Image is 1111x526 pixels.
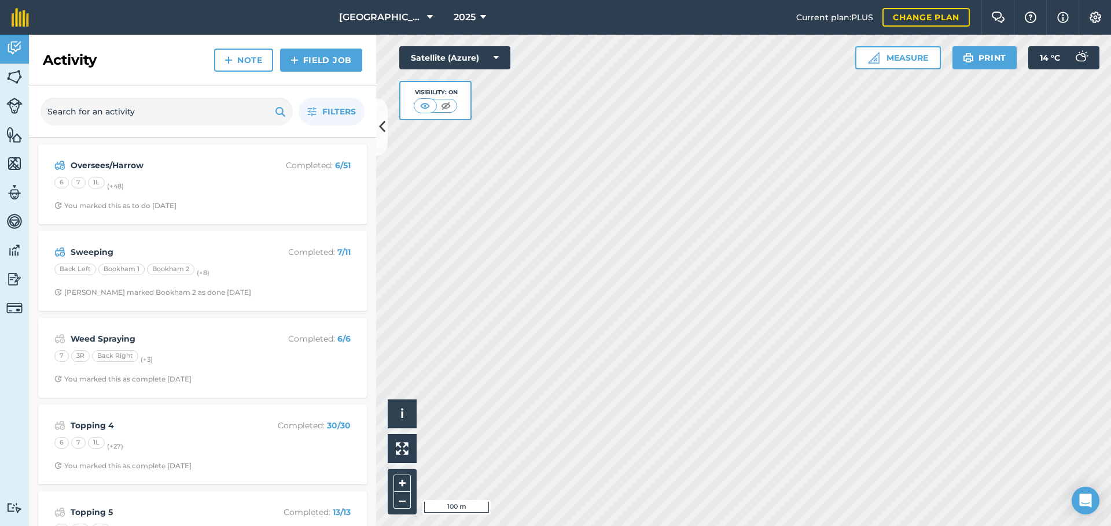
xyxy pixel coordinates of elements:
span: 14 ° C [1040,46,1060,69]
img: svg+xml;base64,PHN2ZyB4bWxucz0iaHR0cDovL3d3dy53My5vcmcvMjAwMC9zdmciIHdpZHRoPSI1MCIgaGVpZ2h0PSI0MC... [439,100,453,112]
strong: 7 / 11 [337,247,351,257]
img: Clock with arrow pointing clockwise [54,288,62,296]
button: Satellite (Azure) [399,46,510,69]
a: Weed SprayingCompleted: 6/673RBack Right(+3)Clock with arrow pointing clockwiseYou marked this as... [45,325,360,391]
a: Topping 4Completed: 30/30671L(+27)Clock with arrow pointing clockwiseYou marked this as complete ... [45,412,360,477]
img: Clock with arrow pointing clockwise [54,202,62,209]
p: Completed : [259,246,351,258]
button: + [393,475,411,492]
img: svg+xml;base64,PHN2ZyB4bWxucz0iaHR0cDovL3d3dy53My5vcmcvMjAwMC9zdmciIHdpZHRoPSI1MCIgaGVpZ2h0PSI0MC... [418,100,432,112]
button: Filters [299,98,365,125]
img: svg+xml;base64,PD94bWwgdmVyc2lvbj0iMS4wIiBlbmNvZGluZz0idXRmLTgiPz4KPCEtLSBHZW5lcmF0b3I6IEFkb2JlIE... [6,300,23,316]
input: Search for an activity [41,98,293,125]
span: [GEOGRAPHIC_DATA] [339,10,422,24]
div: 6 [54,437,69,449]
img: Ruler icon [868,52,880,64]
div: You marked this as complete [DATE] [54,461,192,471]
div: 3R [71,350,90,362]
a: SweepingCompleted: 7/11Back LeftBookham 1Bookham 2(+8)Clock with arrow pointing clockwise[PERSON_... [45,238,360,304]
img: svg+xml;base64,PD94bWwgdmVyc2lvbj0iMS4wIiBlbmNvZGluZz0idXRmLTgiPz4KPCEtLSBHZW5lcmF0b3I6IEFkb2JlIE... [54,418,65,432]
div: 7 [54,350,69,362]
strong: Weed Spraying [71,332,254,345]
a: Note [214,49,273,72]
div: 1L [88,437,105,449]
small: (+ 8 ) [197,269,209,277]
img: Clock with arrow pointing clockwise [54,462,62,469]
img: A question mark icon [1024,12,1038,23]
strong: 30 / 30 [327,420,351,431]
strong: Topping 5 [71,506,254,518]
strong: 6 / 51 [335,160,351,171]
strong: Topping 4 [71,419,254,432]
div: 6 [54,177,69,188]
img: svg+xml;base64,PHN2ZyB4bWxucz0iaHR0cDovL3d3dy53My5vcmcvMjAwMC9zdmciIHdpZHRoPSI1NiIgaGVpZ2h0PSI2MC... [6,68,23,86]
button: Print [952,46,1017,69]
p: Completed : [259,419,351,432]
div: Open Intercom Messenger [1072,487,1099,514]
button: 14 °C [1028,46,1099,69]
img: svg+xml;base64,PD94bWwgdmVyc2lvbj0iMS4wIiBlbmNvZGluZz0idXRmLTgiPz4KPCEtLSBHZW5lcmF0b3I6IEFkb2JlIE... [6,98,23,114]
img: svg+xml;base64,PHN2ZyB4bWxucz0iaHR0cDovL3d3dy53My5vcmcvMjAwMC9zdmciIHdpZHRoPSI1NiIgaGVpZ2h0PSI2MC... [6,155,23,172]
img: A cog icon [1088,12,1102,23]
strong: Oversees/Harrow [71,159,254,172]
img: Four arrows, one pointing top left, one top right, one bottom right and the last bottom left [396,442,409,455]
img: svg+xml;base64,PD94bWwgdmVyc2lvbj0iMS4wIiBlbmNvZGluZz0idXRmLTgiPz4KPCEtLSBHZW5lcmF0b3I6IEFkb2JlIE... [1069,46,1092,69]
p: Completed : [259,159,351,172]
span: Filters [322,105,356,118]
a: Oversees/HarrowCompleted: 6/51671L(+48)Clock with arrow pointing clockwiseYou marked this as to d... [45,151,360,217]
button: – [393,492,411,509]
a: Field Job [280,49,362,72]
h2: Activity [43,51,97,69]
small: (+ 48 ) [107,182,124,190]
img: svg+xml;base64,PD94bWwgdmVyc2lvbj0iMS4wIiBlbmNvZGluZz0idXRmLTgiPz4KPCEtLSBHZW5lcmF0b3I6IEFkb2JlIE... [6,502,23,513]
img: svg+xml;base64,PD94bWwgdmVyc2lvbj0iMS4wIiBlbmNvZGluZz0idXRmLTgiPz4KPCEtLSBHZW5lcmF0b3I6IEFkb2JlIE... [54,505,65,519]
div: You marked this as complete [DATE] [54,375,192,384]
p: Completed : [259,506,351,518]
div: Back Right [92,350,138,362]
img: svg+xml;base64,PD94bWwgdmVyc2lvbj0iMS4wIiBlbmNvZGluZz0idXRmLTgiPz4KPCEtLSBHZW5lcmF0b3I6IEFkb2JlIE... [6,39,23,57]
div: Back Left [54,264,96,275]
img: Two speech bubbles overlapping with the left bubble in the forefront [991,12,1005,23]
span: i [400,406,404,421]
img: svg+xml;base64,PHN2ZyB4bWxucz0iaHR0cDovL3d3dy53My5vcmcvMjAwMC9zdmciIHdpZHRoPSIxNyIgaGVpZ2h0PSIxNy... [1057,10,1069,24]
img: svg+xml;base64,PHN2ZyB4bWxucz0iaHR0cDovL3d3dy53My5vcmcvMjAwMC9zdmciIHdpZHRoPSI1NiIgaGVpZ2h0PSI2MC... [6,126,23,143]
div: [PERSON_NAME] marked Bookham 2 as done [DATE] [54,288,251,297]
div: 7 [71,177,86,188]
small: (+ 3 ) [141,355,153,364]
div: Bookham 2 [147,264,194,275]
div: 7 [71,437,86,449]
button: i [388,399,417,428]
img: Clock with arrow pointing clockwise [54,375,62,383]
img: svg+xml;base64,PD94bWwgdmVyc2lvbj0iMS4wIiBlbmNvZGluZz0idXRmLTgiPz4KPCEtLSBHZW5lcmF0b3I6IEFkb2JlIE... [6,242,23,259]
strong: 6 / 6 [337,334,351,344]
img: svg+xml;base64,PD94bWwgdmVyc2lvbj0iMS4wIiBlbmNvZGluZz0idXRmLTgiPz4KPCEtLSBHZW5lcmF0b3I6IEFkb2JlIE... [6,271,23,288]
img: svg+xml;base64,PD94bWwgdmVyc2lvbj0iMS4wIiBlbmNvZGluZz0idXRmLTgiPz4KPCEtLSBHZW5lcmF0b3I6IEFkb2JlIE... [54,332,65,346]
img: fieldmargin Logo [12,8,29,27]
img: svg+xml;base64,PHN2ZyB4bWxucz0iaHR0cDovL3d3dy53My5vcmcvMjAwMC9zdmciIHdpZHRoPSIxOSIgaGVpZ2h0PSIyNC... [963,51,974,65]
strong: 13 / 13 [333,507,351,517]
span: Current plan : PLUS [796,11,873,24]
a: Change plan [882,8,970,27]
p: Completed : [259,332,351,345]
span: 2025 [454,10,476,24]
img: svg+xml;base64,PHN2ZyB4bWxucz0iaHR0cDovL3d3dy53My5vcmcvMjAwMC9zdmciIHdpZHRoPSIxNCIgaGVpZ2h0PSIyNC... [290,53,299,67]
div: You marked this as to do [DATE] [54,201,176,210]
img: svg+xml;base64,PD94bWwgdmVyc2lvbj0iMS4wIiBlbmNvZGluZz0idXRmLTgiPz4KPCEtLSBHZW5lcmF0b3I6IEFkb2JlIE... [54,245,65,259]
img: svg+xml;base64,PHN2ZyB4bWxucz0iaHR0cDovL3d3dy53My5vcmcvMjAwMC9zdmciIHdpZHRoPSIxOSIgaGVpZ2h0PSIyNC... [275,105,286,118]
button: Measure [855,46,941,69]
img: svg+xml;base64,PHN2ZyB4bWxucz0iaHR0cDovL3d3dy53My5vcmcvMjAwMC9zdmciIHdpZHRoPSIxNCIgaGVpZ2h0PSIyNC... [225,53,233,67]
div: 1L [88,177,105,188]
strong: Sweeping [71,246,254,258]
div: Bookham 1 [98,264,145,275]
small: (+ 27 ) [107,442,123,450]
img: svg+xml;base64,PD94bWwgdmVyc2lvbj0iMS4wIiBlbmNvZGluZz0idXRmLTgiPz4KPCEtLSBHZW5lcmF0b3I6IEFkb2JlIE... [6,213,23,230]
div: Visibility: On [414,88,458,97]
img: svg+xml;base64,PD94bWwgdmVyc2lvbj0iMS4wIiBlbmNvZGluZz0idXRmLTgiPz4KPCEtLSBHZW5lcmF0b3I6IEFkb2JlIE... [6,184,23,201]
img: svg+xml;base64,PD94bWwgdmVyc2lvbj0iMS4wIiBlbmNvZGluZz0idXRmLTgiPz4KPCEtLSBHZW5lcmF0b3I6IEFkb2JlIE... [54,158,65,172]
